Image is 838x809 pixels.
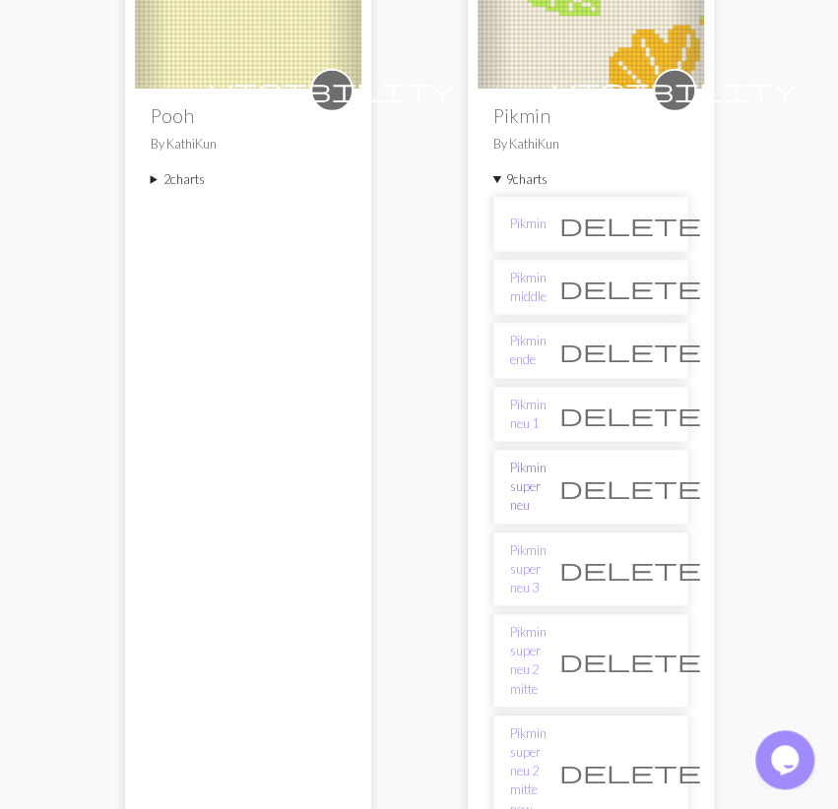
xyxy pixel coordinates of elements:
[547,550,714,588] button: Delete chart
[510,623,547,699] a: Pikmin super neu 2 mitte
[510,269,547,306] a: Pikmin middle
[209,71,455,110] i: private
[510,215,547,233] a: Pikmin
[493,170,688,189] summary: 9charts
[510,459,547,516] a: Pikmin super neu
[547,396,714,433] button: Delete chart
[551,75,798,105] span: visibility
[510,396,547,433] a: Pikmin neu 1
[559,211,701,238] span: delete
[547,753,714,790] button: Delete chart
[547,642,714,679] button: Delete chart
[559,337,701,364] span: delete
[547,206,714,243] button: Delete chart
[151,104,346,127] h2: Pooh
[510,332,547,369] a: Pikmin ende
[559,401,701,428] span: delete
[493,135,688,154] p: By KathiKun
[551,71,798,110] i: private
[151,135,346,154] p: By KathiKun
[209,75,455,105] span: visibility
[547,269,714,306] button: Delete chart
[493,104,688,127] h2: Pikmin
[510,541,547,598] a: Pikmin super neu 3
[755,730,818,789] iframe: chat widget
[559,758,701,785] span: delete
[559,274,701,301] span: delete
[151,170,346,189] summary: 2charts
[559,647,701,674] span: delete
[547,332,714,369] button: Delete chart
[559,555,701,583] span: delete
[547,468,714,506] button: Delete chart
[559,473,701,501] span: delete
